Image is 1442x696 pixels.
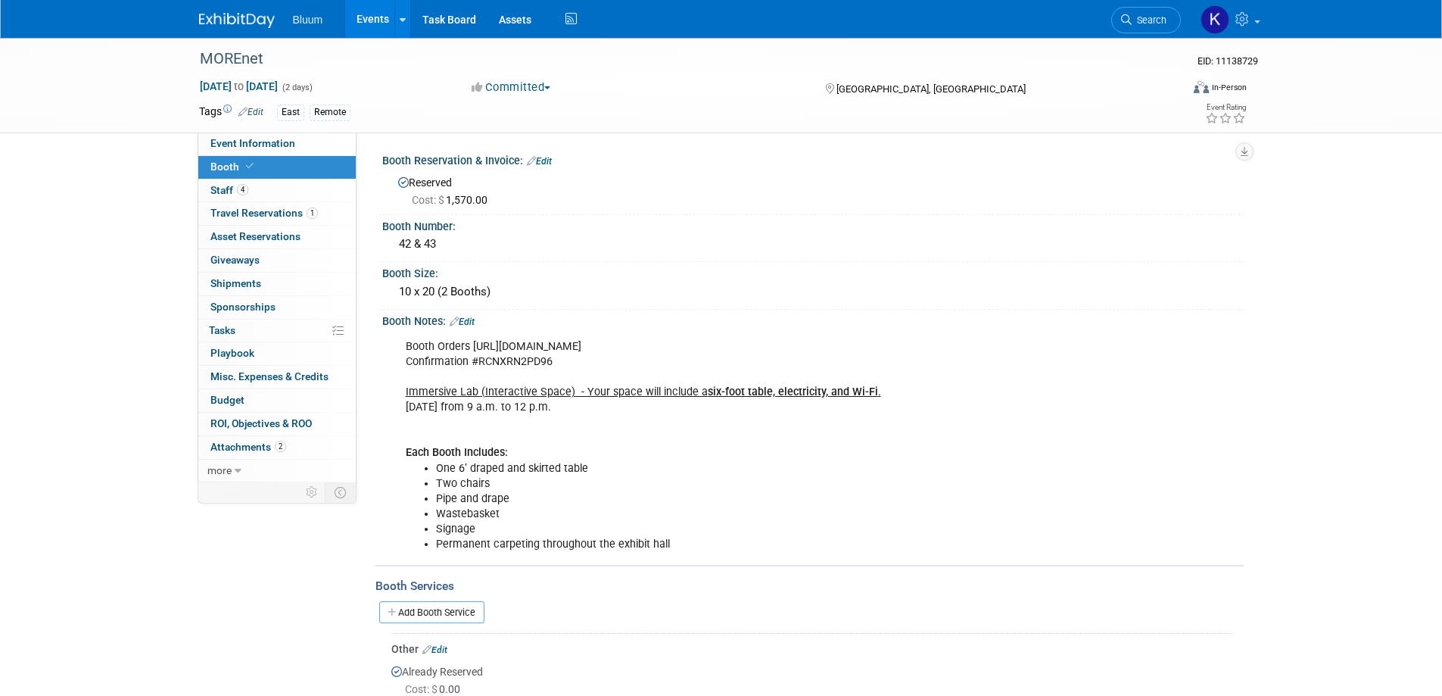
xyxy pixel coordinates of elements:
span: Cost: $ [405,683,439,695]
div: Event Rating [1205,104,1246,111]
span: 0.00 [405,683,466,695]
div: Other [391,641,1232,657]
td: Personalize Event Tab Strip [299,482,325,502]
div: Booth Services [375,578,1244,595]
div: 42 & 43 [394,233,1232,256]
span: Tasks [209,324,235,336]
a: Tasks [198,320,356,342]
a: Edit [450,317,475,327]
li: One 6’ draped and skirted table [436,461,1068,476]
div: East [277,105,304,120]
span: 4 [237,184,248,195]
a: Shipments [198,273,356,295]
span: [GEOGRAPHIC_DATA], [GEOGRAPHIC_DATA] [836,83,1026,95]
a: more [198,460,356,482]
span: Giveaways [210,254,260,266]
div: Event Format [1092,79,1247,101]
a: Sponsorships [198,296,356,319]
span: (2 days) [281,83,313,92]
span: Cost: $ [412,194,446,206]
a: Travel Reservations1 [198,202,356,225]
span: Booth [210,161,257,173]
div: MOREnet [195,45,1158,73]
b: Each Booth Includes: [406,446,508,459]
span: 1 [307,208,318,219]
span: Bluum [293,14,323,26]
span: Event ID: 11138729 [1198,55,1258,67]
td: Tags [199,104,263,121]
div: Remote [310,105,350,120]
span: Attachments [210,441,286,453]
span: Asset Reservations [210,230,301,242]
span: Event Information [210,137,295,149]
span: Shipments [210,277,261,289]
span: 1,570.00 [412,194,494,206]
li: Wastebasket [436,507,1068,522]
a: Add Booth Service [379,601,484,623]
span: Misc. Expenses & Credits [210,370,329,382]
img: ExhibitDay [199,13,275,28]
span: more [207,464,232,476]
div: Booth Notes: [382,310,1244,329]
div: In-Person [1211,82,1247,93]
a: Staff4 [198,179,356,202]
a: Budget [198,389,356,412]
span: Playbook [210,347,254,359]
img: Format-Inperson.png [1194,81,1209,93]
div: Reserved [394,171,1232,208]
a: Misc. Expenses & Credits [198,366,356,389]
div: Booth Orders [URL][DOMAIN_NAME] Confirmation #RCNXRN2PD96 [DATE] from 9 a.m. to 12 p.m. [395,332,1077,560]
div: Booth Reservation & Invoice: [382,149,1244,169]
span: Staff [210,184,248,196]
a: Event Information [198,133,356,155]
u: Immersive Lab (Interactive Space) - Your space will include a . [406,385,881,398]
span: ROI, Objectives & ROO [210,417,312,429]
i: Booth reservation complete [246,162,254,170]
span: 2 [275,441,286,452]
button: Committed [466,80,556,95]
td: Toggle Event Tabs [325,482,356,502]
a: Attachments2 [198,436,356,459]
li: Pipe and drape [436,492,1068,507]
a: Edit [527,156,552,167]
img: Kellie Noller [1201,5,1229,34]
span: Search [1132,14,1166,26]
div: Booth Size: [382,262,1244,281]
li: Two chairs [436,476,1068,492]
li: Permanent carpeting throughout the exhibit hall [436,537,1068,552]
a: Search [1111,7,1181,33]
span: Sponsorships [210,301,276,313]
a: Playbook [198,342,356,365]
a: Edit [238,107,263,117]
a: Asset Reservations [198,226,356,248]
span: Travel Reservations [210,207,318,219]
a: ROI, Objectives & ROO [198,413,356,435]
span: [DATE] [DATE] [199,80,279,93]
a: Edit [422,645,447,655]
span: to [232,80,246,92]
div: 10 x 20 (2 Booths) [394,280,1232,304]
a: Giveaways [198,249,356,272]
li: Signage [436,522,1068,537]
span: Budget [210,394,244,406]
a: Booth [198,156,356,179]
div: Booth Number: [382,215,1244,234]
b: six-foot table, electricity, and Wi-Fi [708,385,878,398]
